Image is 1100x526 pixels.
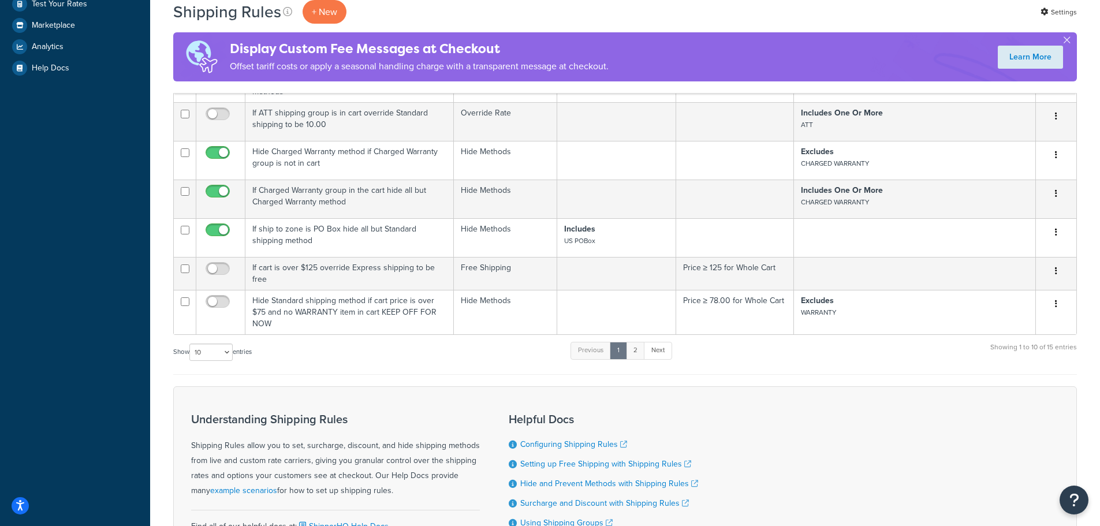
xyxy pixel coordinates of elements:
[520,477,698,490] a: Hide and Prevent Methods with Shipping Rules
[1041,4,1077,20] a: Settings
[644,342,672,359] a: Next
[801,197,869,207] small: CHARGED WARRANTY
[9,36,141,57] a: Analytics
[509,413,698,426] h3: Helpful Docs
[564,236,595,246] small: US POBox
[191,413,480,498] div: Shipping Rules allow you to set, surcharge, discount, and hide shipping methods from live and cus...
[245,290,454,334] td: Hide Standard shipping method if cart price is over $75 and no WARRANTY item in cart KEEP OFF FOR...
[801,294,834,307] strong: Excludes
[801,307,836,318] small: WARRANTY
[998,46,1063,69] a: Learn More
[189,344,233,361] select: Showentries
[454,180,557,218] td: Hide Methods
[454,218,557,257] td: Hide Methods
[245,141,454,180] td: Hide Charged Warranty method if Charged Warranty group is not in cart
[32,42,64,52] span: Analytics
[801,158,869,169] small: CHARGED WARRANTY
[245,218,454,257] td: If ship to zone is PO Box hide all but Standard shipping method
[520,438,627,450] a: Configuring Shipping Rules
[9,58,141,79] a: Help Docs
[801,146,834,158] strong: Excludes
[520,458,691,470] a: Setting up Free Shipping with Shipping Rules
[520,497,689,509] a: Surcharge and Discount with Shipping Rules
[801,107,883,119] strong: Includes One Or More
[1060,486,1088,514] button: Open Resource Center
[230,58,609,74] p: Offset tariff costs or apply a seasonal handling charge with a transparent message at checkout.
[173,32,230,81] img: duties-banner-06bc72dcb5fe05cb3f9472aba00be2ae8eb53ab6f0d8bb03d382ba314ac3c341.png
[454,102,557,141] td: Override Rate
[173,344,252,361] label: Show entries
[210,484,277,497] a: example scenarios
[610,342,627,359] a: 1
[245,102,454,141] td: If ATT shipping group is in cart override Standard shipping to be 10.00
[9,15,141,36] a: Marketplace
[245,257,454,290] td: If cart is over $125 override Express shipping to be free
[32,21,75,31] span: Marketplace
[454,257,557,290] td: Free Shipping
[454,290,557,334] td: Hide Methods
[570,342,611,359] a: Previous
[676,290,795,334] td: Price ≥ 78.00 for Whole Cart
[32,64,69,73] span: Help Docs
[191,413,480,426] h3: Understanding Shipping Rules
[801,120,813,130] small: ATT
[230,39,609,58] h4: Display Custom Fee Messages at Checkout
[801,184,883,196] strong: Includes One Or More
[626,342,645,359] a: 2
[454,141,557,180] td: Hide Methods
[676,257,795,290] td: Price ≥ 125 for Whole Cart
[990,341,1077,365] div: Showing 1 to 10 of 15 entries
[245,180,454,218] td: If Charged Warranty group in the cart hide all but Charged Warranty method
[173,1,281,23] h1: Shipping Rules
[564,223,595,235] strong: Includes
